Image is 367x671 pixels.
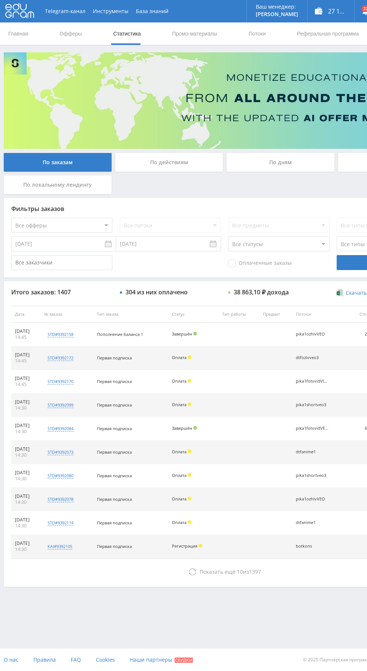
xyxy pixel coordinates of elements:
[4,656,18,663] span: О нас
[115,153,223,172] div: По действиям
[59,22,83,45] a: Офферы
[96,656,115,663] span: Cookies
[33,656,56,663] span: Правила
[71,656,81,663] span: FAQ
[227,153,334,172] div: По дням
[11,255,112,270] input: Все заказчики
[4,649,18,671] a: О нас
[175,658,193,663] span: Скидки
[172,22,218,45] a: Промо-материалы
[130,649,193,671] a: Наши партнеры Скидки
[4,175,112,194] div: По локальному лендингу
[130,656,172,663] span: Наши партнеры
[7,22,29,45] a: Главная
[4,153,112,172] div: По заказам
[248,22,267,45] a: Потоки
[296,22,360,45] a: Реферальная программа
[71,649,81,671] a: FAQ
[256,4,298,10] p: Ваш менеджер:
[112,22,142,45] a: Статистика
[256,11,298,17] p: [PERSON_NAME]
[33,649,56,671] a: Правила
[96,649,115,671] a: Cookies
[228,260,292,267] span: Оплаченные заказы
